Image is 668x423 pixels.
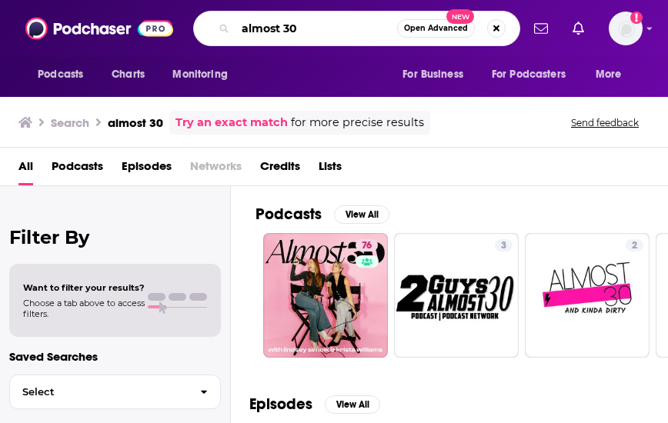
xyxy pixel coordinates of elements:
span: Want to filter your results? [23,282,145,293]
a: Lists [319,154,342,185]
h2: Filter By [9,226,221,248]
button: open menu [482,60,588,89]
span: Podcasts [38,64,83,85]
button: Open AdvancedNew [397,19,475,38]
span: Select [10,387,188,397]
button: Send feedback [566,116,643,129]
h2: Podcasts [256,205,322,224]
span: 76 [362,238,372,254]
button: open menu [27,60,103,89]
button: View All [325,395,380,414]
a: 3 [495,239,513,251]
a: 3 [394,233,519,358]
span: New [446,9,474,24]
span: For Business [402,64,463,85]
span: Networks [190,154,242,185]
a: Show notifications dropdown [566,15,590,42]
a: Try an exact match [175,114,288,132]
span: Open Advanced [404,25,468,32]
span: For Podcasters [492,64,566,85]
img: Podchaser - Follow, Share and Rate Podcasts [25,14,173,43]
div: Search podcasts, credits, & more... [193,11,520,46]
button: open menu [392,60,483,89]
a: Credits [260,154,300,185]
button: View All [334,205,389,224]
a: Show notifications dropdown [528,15,554,42]
h3: almost 30 [108,115,163,130]
button: open menu [162,60,247,89]
span: More [596,64,622,85]
a: PodcastsView All [256,205,389,224]
a: Episodes [122,154,172,185]
a: 76 [356,239,378,251]
input: Search podcasts, credits, & more... [235,16,397,41]
span: Monitoring [172,64,227,85]
a: Podcasts [52,154,103,185]
button: Select [9,375,221,409]
span: 3 [501,238,506,254]
span: Charts [112,64,145,85]
h2: Episodes [249,395,312,414]
a: Charts [102,60,154,89]
span: for more precise results [291,114,424,132]
span: 2 [632,238,637,254]
span: Logged in as WPubPR1 [609,12,643,45]
button: open menu [585,60,641,89]
button: Show profile menu [609,12,643,45]
a: EpisodesView All [249,395,380,414]
img: User Profile [609,12,643,45]
a: All [18,154,33,185]
a: 2 [525,233,650,358]
svg: Add a profile image [630,12,643,24]
p: Saved Searches [9,349,221,364]
span: Choose a tab above to access filters. [23,298,145,319]
h3: Search [51,115,89,130]
a: 2 [626,239,643,251]
a: 76 [263,233,388,358]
